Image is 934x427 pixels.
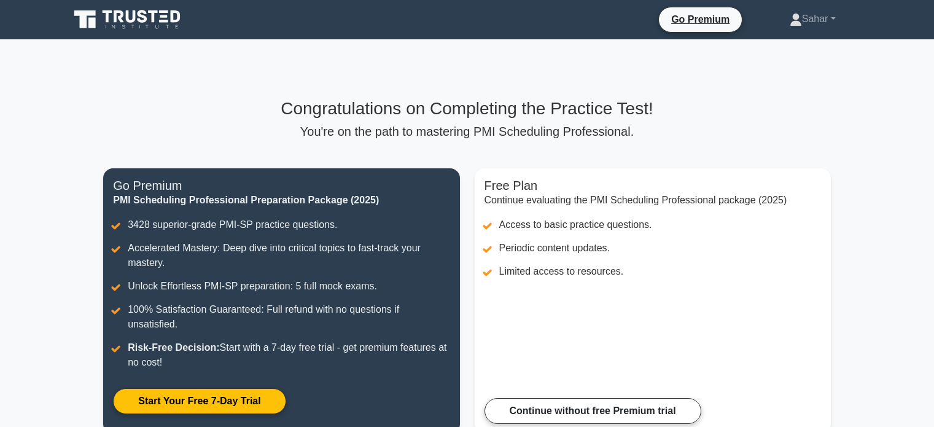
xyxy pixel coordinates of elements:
[664,12,737,27] a: Go Premium
[103,98,831,119] h3: Congratulations on Completing the Practice Test!
[760,7,865,31] a: Sahar
[113,388,286,414] a: Start Your Free 7-Day Trial
[485,398,701,424] a: Continue without free Premium trial
[103,124,831,139] p: You're on the path to mastering PMI Scheduling Professional.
